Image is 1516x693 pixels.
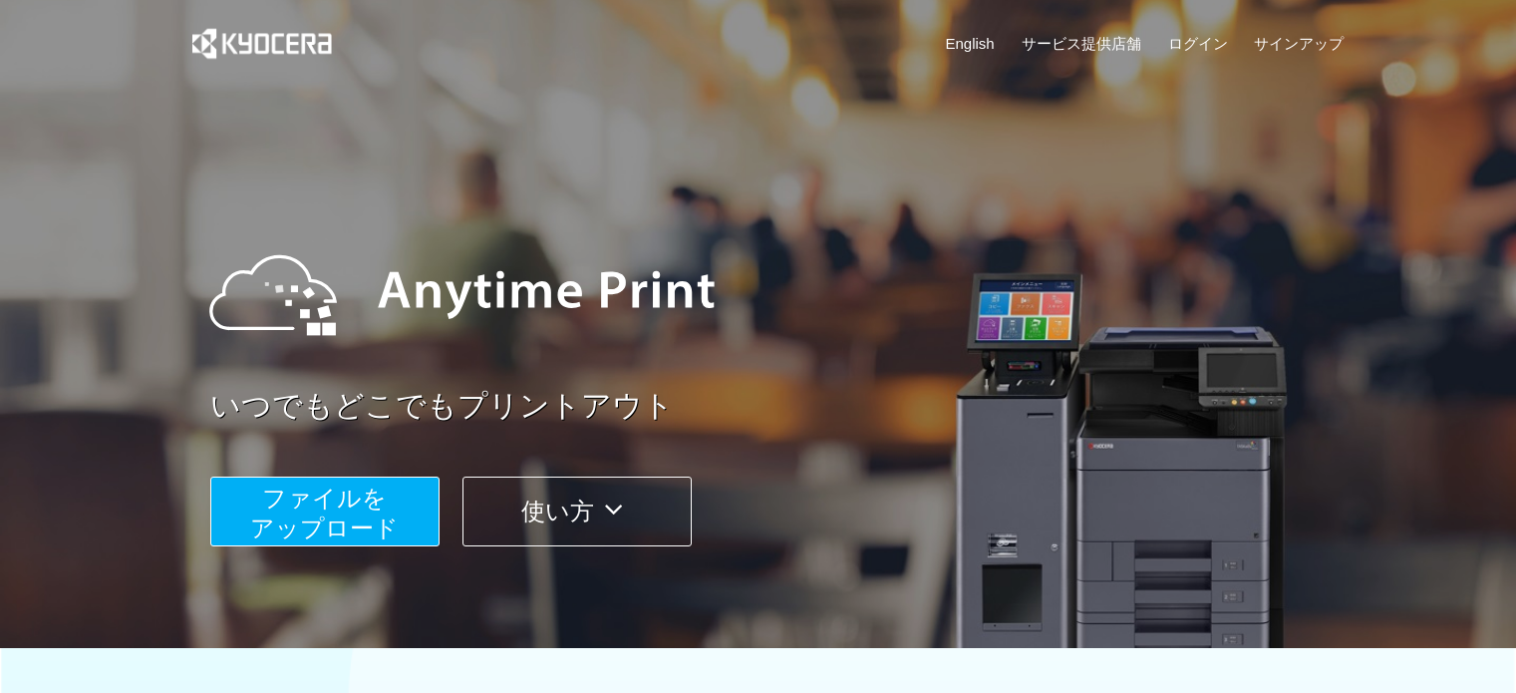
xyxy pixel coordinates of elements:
button: 使い方 [462,477,692,546]
a: いつでもどこでもプリントアウト [210,385,1357,428]
span: ファイルを ​​アップロード [250,485,399,541]
a: サインアップ [1254,33,1344,54]
a: サービス提供店舗 [1022,33,1141,54]
a: ログイン [1168,33,1228,54]
a: English [946,33,995,54]
button: ファイルを​​アップロード [210,477,440,546]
